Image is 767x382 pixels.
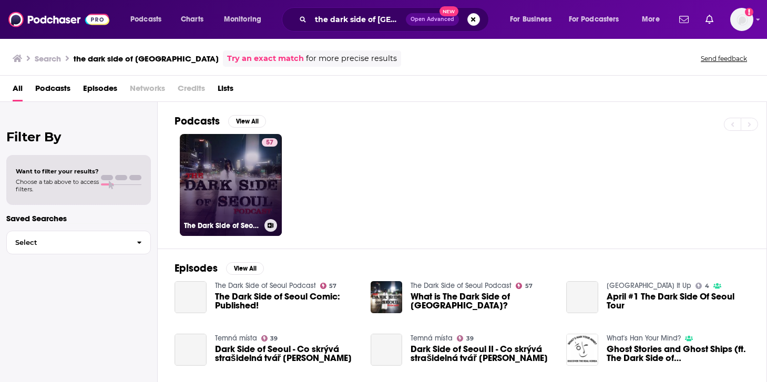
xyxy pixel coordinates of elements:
a: All [13,80,23,101]
button: Select [6,231,151,254]
span: Choose a tab above to access filters. [16,178,99,193]
a: The Dark Side of Seoul Podcast [411,281,512,290]
a: PodcastsView All [175,115,266,128]
span: Select [7,239,128,246]
img: Ghost Stories and Ghost Ships (ft. The Dark Side of Seoul) [566,334,598,366]
a: Temná místa [215,334,257,343]
button: Send feedback [698,54,750,63]
svg: Add a profile image [745,8,753,16]
span: For Podcasters [569,12,619,27]
button: Show profile menu [730,8,753,31]
a: 57 [320,283,337,289]
span: Podcasts [130,12,161,27]
a: 4 [696,283,709,289]
button: open menu [562,11,635,28]
span: 39 [466,336,474,341]
span: What is The Dark Side of [GEOGRAPHIC_DATA]? [411,292,554,310]
h2: Podcasts [175,115,220,128]
button: open menu [123,11,175,28]
span: for more precise results [306,53,397,65]
img: Podchaser - Follow, Share and Rate Podcasts [8,9,109,29]
h3: The Dark Side of Seoul Podcast [184,221,260,230]
span: 57 [329,284,336,288]
button: open menu [635,11,673,28]
a: Try an exact match [227,53,304,65]
button: View All [228,115,266,128]
a: Show notifications dropdown [675,11,693,28]
a: 57 [516,283,533,289]
a: Dark Side of Seoul II - Co skrývá strašidelná tvář města [371,334,403,366]
a: Dark Side of Seoul - Co skrývá strašidelná tvář města [215,345,358,363]
a: Podcasts [35,80,70,101]
span: Monitoring [224,12,261,27]
h2: Filter By [6,129,151,144]
span: 4 [705,284,709,288]
span: Credits [178,80,205,101]
span: Open Advanced [411,17,454,22]
h3: the dark side of [GEOGRAPHIC_DATA] [74,54,219,64]
a: Episodes [83,80,117,101]
a: Dark Side of Seoul - Co skrývá strašidelná tvář města [175,334,207,366]
a: The Dark Side of Seoul Comic: Published! [215,292,358,310]
a: 57 [262,138,278,147]
a: The Dark Side of Seoul Podcast [215,281,316,290]
span: For Business [510,12,551,27]
button: Open AdvancedNew [406,13,459,26]
img: What is The Dark Side of Seoul? [371,281,403,313]
span: 57 [266,138,273,148]
img: User Profile [730,8,753,31]
button: open menu [503,11,565,28]
a: 57The Dark Side of Seoul Podcast [180,134,282,236]
a: April #1 The Dark Side Of Seoul Tour [566,281,598,313]
span: Logged in as RebeccaThomas9000 [730,8,753,31]
div: Search podcasts, credits, & more... [292,7,499,32]
span: Dark Side of Seoul - Co skrývá strašidelná tvář [PERSON_NAME] [215,345,358,363]
a: What is The Dark Side of Seoul? [411,292,554,310]
a: What's Han Your Mind? [607,334,681,343]
p: Saved Searches [6,213,151,223]
a: The Dark Side of Seoul Comic: Published! [175,281,207,313]
span: More [642,12,660,27]
span: New [439,6,458,16]
button: View All [226,262,264,275]
span: Networks [130,80,165,101]
a: Lists [218,80,233,101]
a: Temná místa [411,334,453,343]
span: 39 [270,336,278,341]
span: Charts [181,12,203,27]
a: 39 [261,335,278,342]
a: Ghost Stories and Ghost Ships (ft. The Dark Side of Seoul) [607,345,750,363]
a: EpisodesView All [175,262,264,275]
button: open menu [217,11,275,28]
span: Want to filter your results? [16,168,99,175]
span: 57 [525,284,533,288]
a: Dark Side of Seoul II - Co skrývá strašidelná tvář města [411,345,554,363]
a: Charts [174,11,210,28]
span: Ghost Stories and Ghost Ships (ft. The Dark Side of [GEOGRAPHIC_DATA]) [607,345,750,363]
h2: Episodes [175,262,218,275]
a: Show notifications dropdown [701,11,718,28]
span: Dark Side of Seoul II - Co skrývá strašidelná tvář [PERSON_NAME] [411,345,554,363]
a: 39 [457,335,474,342]
a: April #1 The Dark Side Of Seoul Tour [607,292,750,310]
a: Seoul It Up [607,281,691,290]
h3: Search [35,54,61,64]
input: Search podcasts, credits, & more... [311,11,406,28]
